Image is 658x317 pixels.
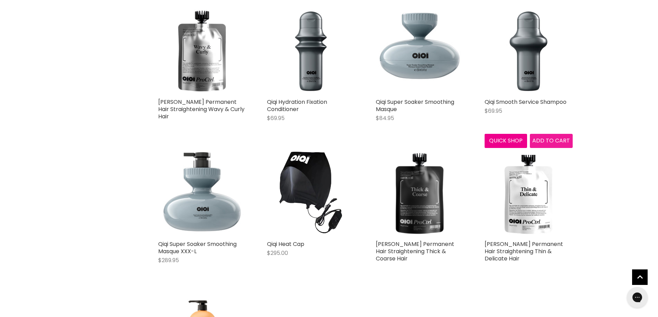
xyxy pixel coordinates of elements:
a: Qiqi Hydration Fixation Conditioner [267,98,327,113]
span: Add to cart [532,137,570,145]
img: Qiqi Super Soaker Smoothing Masque [376,7,464,95]
a: [PERSON_NAME] Permanent Hair Straightening Wavy & Curly Hair [158,98,245,120]
span: $289.95 [158,256,179,264]
a: [PERSON_NAME] Permanent Hair Straightening Thick & Coarse Hair [376,240,454,262]
button: Quick shop [485,134,527,148]
img: Qiqi Super Soaker Smoothing Masque XXX-L [158,149,246,237]
a: Qiqi Super Soaker Smoothing Masque XXX-L [158,240,237,255]
a: Qiqi Smooth Service Shampoo [485,98,566,106]
img: Qiqi Vega Permanent Hair Straightening Thin & Delicate Hair [485,149,573,237]
span: $69.95 [267,114,285,122]
img: Qiqi Vega Permanent Hair Straightening Thick & Coarse Hair [376,149,464,237]
span: $295.00 [267,249,288,257]
img: Qiqi Smooth Service Shampoo [485,7,573,95]
a: [PERSON_NAME] Permanent Hair Straightening Thin & Delicate Hair [485,240,563,262]
img: Qiqi Vega Permanent Hair Straightening Wavy & Curly Hair [158,7,246,95]
span: $84.95 [376,114,394,122]
span: $69.95 [485,107,502,115]
button: Add to cart [530,134,573,148]
img: Qiqi Hydration Fixation Conditioner [267,7,355,95]
a: Qiqi Super Soaker Smoothing Masque [376,98,454,113]
a: Qiqi Heat Cap [267,240,304,248]
iframe: Gorgias live chat messenger [623,285,651,310]
img: Qiqi Heat Cap [267,149,355,237]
